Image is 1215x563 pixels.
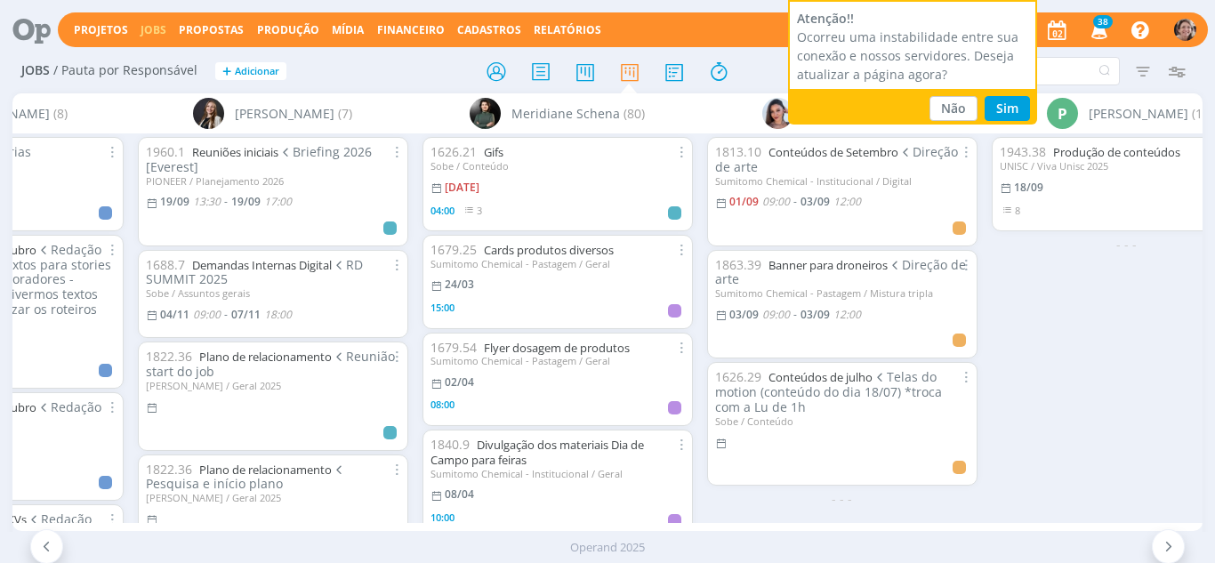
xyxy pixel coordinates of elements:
[985,96,1030,121] button: Sim
[252,23,325,37] button: Produção
[1093,15,1113,28] span: 38
[1173,14,1197,45] button: A
[762,98,793,129] img: N
[484,340,630,356] a: Flyer dosagem de produtos
[528,23,607,37] button: Relatórios
[768,144,898,160] a: Conteúdos de Setembro
[53,63,197,78] span: / Pauta por Responsável
[430,143,477,160] span: 1626.21
[1000,143,1046,160] span: 1943.38
[1174,19,1196,41] img: A
[484,242,614,258] a: Cards produtos diversos
[146,461,347,493] span: Pesquisa e início plano
[1192,104,1206,123] span: (1)
[146,380,400,391] div: [PERSON_NAME] / Geral 2025
[833,194,861,209] : 12:00
[929,96,978,121] button: Não
[377,22,445,37] a: Financeiro
[715,287,970,299] div: Sumitomo Chemical - Pastagem / Mistura tripla
[793,197,797,207] : -
[1080,14,1116,46] button: 38
[624,104,645,123] span: (80)
[179,22,244,37] span: Propostas
[53,104,68,123] span: (8)
[430,511,455,524] span: 10:00
[257,22,319,37] a: Produção
[797,9,1028,28] div: Atenção!!
[801,307,830,322] : 03/09
[74,22,128,37] a: Projetos
[715,256,967,288] span: Direção de arte
[68,23,133,37] button: Projetos
[146,256,185,273] span: 1688.7
[430,398,455,411] span: 08:00
[430,339,477,356] span: 1679.54
[470,98,501,129] img: M
[146,143,373,175] span: Briefing 2026 [Everest]
[729,307,759,322] : 03/09
[715,256,761,273] span: 1863.39
[797,28,1028,84] div: Ocorreu uma instabilidade entre sua conexão e nossos servidores. Deseja atualizar a página agora?
[793,310,797,320] : -
[430,436,470,453] span: 1840.9
[445,180,479,195] : [DATE]
[1053,144,1180,160] a: Produção de conteúdos
[768,369,873,385] a: Conteúdos de julho
[141,22,166,37] a: Jobs
[235,104,334,123] span: [PERSON_NAME]
[193,307,221,322] : 09:00
[199,462,332,478] a: Plano de relacionamento
[430,258,685,269] div: Sumitomo Chemical - Pastagem / Geral
[430,301,455,314] span: 15:00
[1014,180,1043,195] span: 18/09
[173,23,249,37] button: Propostas
[160,194,189,209] : 19/09
[715,368,761,385] span: 1626.29
[729,194,759,209] : 01/09
[192,144,278,160] a: Reuniões iniciais
[430,241,477,258] span: 1679.25
[231,194,261,209] : 19/09
[146,287,400,299] div: Sobe / Assuntos gerais
[146,143,185,160] span: 1960.1
[534,22,601,37] a: Relatórios
[1047,98,1078,129] span: P
[224,310,228,320] : -
[1089,104,1188,123] span: [PERSON_NAME]
[332,22,364,37] a: Mídia
[224,197,228,207] : -
[762,307,790,322] : 09:00
[215,62,286,81] button: +Adicionar
[511,104,620,123] span: Meridiane Schena
[372,23,450,37] button: Financeiro
[1015,204,1020,217] span: 8
[445,277,474,292] : 24/03
[715,143,959,175] span: Direção de arte
[146,256,364,288] span: RD SUMMIT 2025
[762,194,790,209] : 09:00
[192,257,332,273] a: Demandas Internas Digital
[193,98,224,129] img: L
[146,175,400,187] div: PIONEER / Planejamento 2026
[700,489,985,508] div: - - -
[326,23,369,37] button: Mídia
[484,144,503,160] a: Gifs
[193,194,221,209] : 13:30
[430,437,644,468] a: Divulgação dos materiais Dia de Campo para feiras
[430,468,685,479] div: Sumitomo Chemical - Institucional / Geral
[457,22,521,37] span: Cadastros
[833,307,861,322] : 12:00
[235,66,279,77] span: Adicionar
[801,194,830,209] : 03/09
[264,307,292,322] : 18:00
[715,368,942,415] span: Telas do motion (conteúdo do dia 18/07) *troca com a Lu de 1h
[715,175,970,187] div: Sumitomo Chemical - Institucional / Digital
[430,160,685,172] div: Sobe / Conteúdo
[27,511,93,527] span: Redação
[768,257,888,273] a: Banner para droneiros
[430,355,685,366] div: Sumitomo Chemical - Pastagem / Geral
[715,415,970,427] div: Sobe / Conteúdo
[146,461,192,478] span: 1822.36
[160,307,189,322] : 04/11
[264,194,292,209] : 17:00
